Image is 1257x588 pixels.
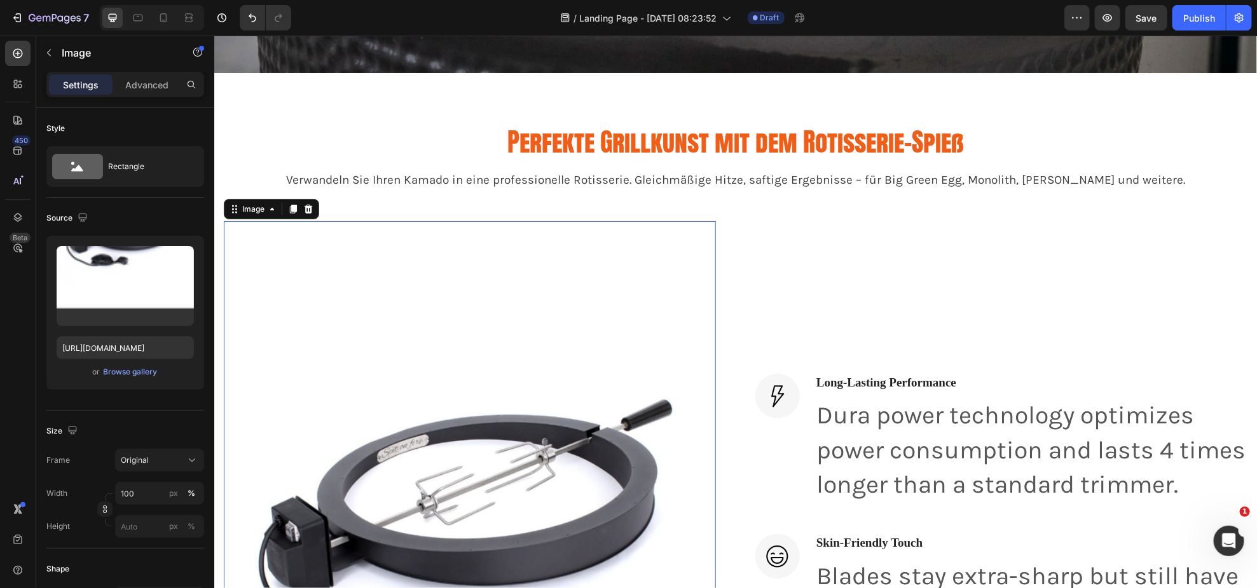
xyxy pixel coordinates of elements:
label: Frame [46,455,70,466]
span: Original [121,455,149,466]
img: tab_keywords_by_traffic_grey.svg [124,74,134,84]
input: px% [115,482,204,505]
button: Original [115,449,204,472]
div: Browse gallery [104,366,158,378]
div: Beta [10,233,31,243]
img: website_grey.svg [20,33,31,43]
div: Publish [1183,11,1215,25]
p: Advanced [125,78,168,92]
input: px% [115,515,204,538]
label: Height [46,521,70,532]
img: tab_domain_overview_orange.svg [52,74,62,84]
button: 7 [5,5,95,31]
span: Landing Page - [DATE] 08:23:52 [580,11,717,25]
span: Save [1136,13,1157,24]
p: Settings [63,78,99,92]
iframe: Design area [214,36,1257,588]
div: Undo/Redo [240,5,291,31]
label: Width [46,488,67,499]
p: Skin-Friendly Touch [602,500,1032,516]
button: % [166,486,181,501]
div: Domain [65,75,93,83]
div: Size [46,423,80,440]
div: px [169,488,178,499]
button: Browse gallery [103,366,158,378]
input: https://example.com/image.jpg [57,336,194,359]
button: % [166,519,181,534]
img: logo_orange.svg [20,20,31,31]
iframe: Intercom live chat [1214,526,1244,556]
button: px [184,486,199,501]
span: Draft [760,12,780,24]
div: Domain: [DOMAIN_NAME] [33,33,140,43]
button: Save [1125,5,1167,31]
p: Long-Lasting Performance [602,339,1032,355]
div: % [188,488,195,499]
div: Source [46,210,90,227]
div: Rectangle [108,152,186,181]
p: Dura power technology optimizes power consumption and lasts 4 times longer than a standard trimmer. [602,362,1032,467]
div: Shape [46,563,69,575]
div: v 4.0.25 [36,20,62,31]
button: Publish [1172,5,1226,31]
p: 7 [83,10,89,25]
button: px [184,519,199,534]
div: % [188,521,195,532]
div: Style [46,123,65,134]
span: or [93,364,100,379]
span: / [574,11,577,25]
span: 1 [1240,507,1250,517]
p: Image [62,45,170,60]
img: preview-image [57,246,194,326]
div: px [169,521,178,532]
div: 450 [12,135,31,146]
div: Keywords nach Traffic [138,75,219,83]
